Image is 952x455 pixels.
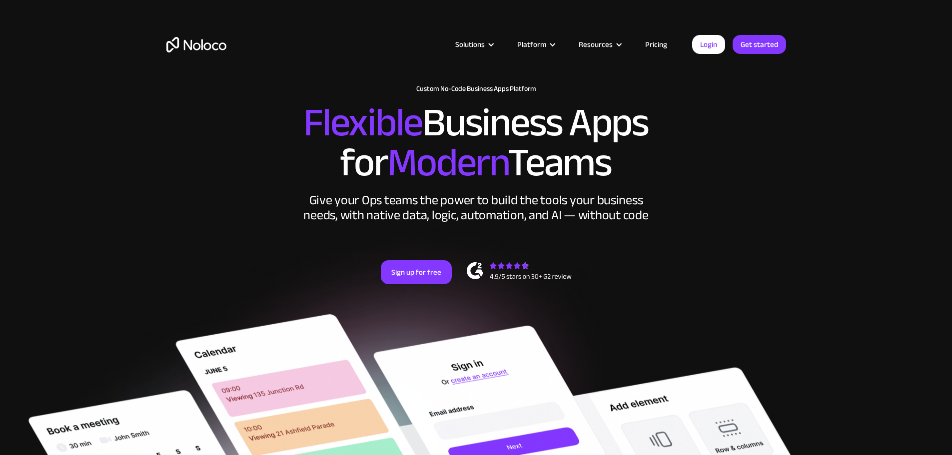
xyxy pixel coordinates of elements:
div: Solutions [455,38,485,51]
a: Pricing [633,38,680,51]
a: Sign up for free [381,260,452,284]
span: Modern [387,125,508,200]
span: Flexible [303,85,422,160]
a: home [166,37,226,52]
div: Solutions [443,38,505,51]
div: Resources [566,38,633,51]
div: Platform [505,38,566,51]
a: Get started [733,35,786,54]
div: Platform [517,38,546,51]
a: Login [692,35,725,54]
div: Give your Ops teams the power to build the tools your business needs, with native data, logic, au... [301,193,651,223]
div: Resources [579,38,613,51]
h2: Business Apps for Teams [166,103,786,183]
